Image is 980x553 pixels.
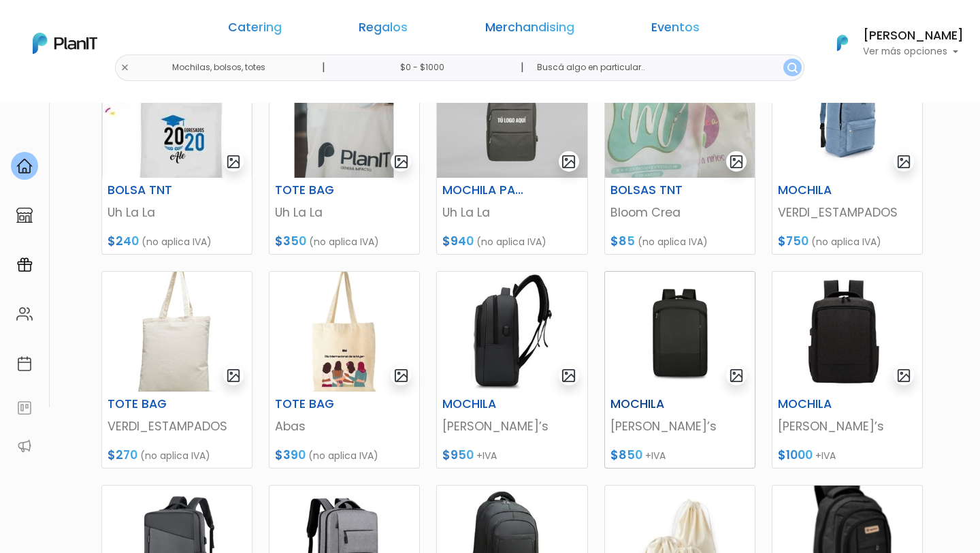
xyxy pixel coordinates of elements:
h6: TOTE BAG [99,397,203,411]
img: thumb_image__copia___copia___copia___copia___copia___copia___copia___copia___copia___copia___copi... [772,272,922,392]
p: Uh La La [442,204,581,221]
img: gallery-light [226,368,242,383]
span: (no aplica IVA) [140,449,210,462]
span: +IVA [476,449,497,462]
h6: TOTE BAG [267,183,370,197]
span: $390 [275,447,306,463]
span: (no aplica IVA) [308,449,378,462]
img: thumb_Captura_de_pantalla_2024-03-05_102830.jpg [437,272,587,392]
h6: [PERSON_NAME] [863,30,964,42]
p: Uh La La [275,204,414,221]
p: Ya probaste PlanitGO? Vas a poder automatizarlas acciones de todo el año. Escribinos para saber más! [48,125,227,170]
span: $270 [108,447,137,463]
span: $850 [610,447,642,463]
img: thumb_Captura_de_pantalla_2023-07-10_123406.jpg [437,58,587,178]
button: PlanIt Logo [PERSON_NAME] Ver más opciones [819,25,964,61]
h6: BOLSAS TNT [602,183,706,197]
i: insert_emoticon [208,204,231,221]
img: calendar-87d922413cdce8b2cf7b7f5f62616a5cf9e4887200fb71536465627b3292af00.svg [16,355,33,372]
a: gallery-light TOTE BAG VERDI_ESTAMPADOS $270 (no aplica IVA) [101,271,252,469]
img: gallery-light [729,368,745,383]
p: [PERSON_NAME]’s [610,417,749,435]
span: +IVA [645,449,666,462]
p: Bloom Crea [610,204,749,221]
a: gallery-light MOCHILA VERDI_ESTAMPADOS $750 (no aplica IVA) [772,57,923,255]
a: Regalos [359,22,408,38]
span: $240 [108,233,139,249]
a: gallery-light BOLSA TNT Uh La La $240 (no aplica IVA) [101,57,252,255]
span: $1000 [778,447,813,463]
p: Uh La La [108,204,246,221]
img: thumb_WhatsApp_Image_2023-11-17_at_09.55.45.jpeg [605,58,755,178]
img: PlanIt Logo [33,33,97,54]
a: gallery-light MOCHILA [PERSON_NAME]’s $850 +IVA [604,271,755,469]
img: close-6986928ebcb1d6c9903e3b54e860dbc4d054630f23adef3a32610726dff6a82b.svg [120,63,129,72]
span: $940 [442,233,474,249]
img: marketplace-4ceaa7011d94191e9ded77b95e3339b90024bf715f7c57f8cf31f2d8c509eaba.svg [16,207,33,223]
p: | [521,59,524,76]
a: gallery-light MOCHILA [PERSON_NAME]’s $950 +IVA [436,271,587,469]
p: [PERSON_NAME]’s [778,417,917,435]
span: $350 [275,233,306,249]
h6: MOCHILA [770,397,873,411]
h6: TOTE BAG [267,397,370,411]
span: (no aplica IVA) [811,235,881,249]
img: gallery-light [896,368,912,383]
div: J [35,82,240,109]
span: +IVA [815,449,836,462]
span: J [137,82,164,109]
i: send [231,204,259,221]
h6: MOCHILA [770,183,873,197]
img: campaigns-02234683943229c281be62815700db0a1741e53638e28bf9629b52c665b00959.svg [16,257,33,273]
a: gallery-light TOTE BAG Uh La La $350 (no aplica IVA) [269,57,420,255]
img: PlanIt Logo [828,28,857,58]
div: PLAN IT Ya probaste PlanitGO? Vas a poder automatizarlas acciones de todo el año. Escribinos para... [35,95,240,181]
span: ¡Escríbenos! [71,207,208,221]
img: people-662611757002400ad9ed0e3c099ab2801c6687ba6c219adb57efc949bc21e19d.svg [16,306,33,322]
span: (no aplica IVA) [638,235,708,249]
p: VERDI_ESTAMPADOS [778,204,917,221]
img: user_04fe99587a33b9844688ac17b531be2b.png [110,82,137,109]
p: [PERSON_NAME]’s [442,417,581,435]
h6: MOCHILA PARA LAPTOP [434,183,538,197]
img: gallery-light [729,154,745,170]
i: keyboard_arrow_down [211,104,231,124]
img: gallery-light [561,154,576,170]
p: Ver más opciones [863,47,964,57]
a: gallery-light BOLSAS TNT Bloom Crea $85 (no aplica IVA) [604,57,755,255]
span: $750 [778,233,808,249]
a: gallery-light TOTE BAG Abas $390 (no aplica IVA) [269,271,420,469]
img: search_button-432b6d5273f82d61273b3651a40e1bd1b912527efae98b1b7a1b2c0702e16a8d.svg [787,63,798,73]
a: Merchandising [485,22,574,38]
a: Eventos [651,22,700,38]
a: gallery-light MOCHILA [PERSON_NAME]’s $1000 +IVA [772,271,923,469]
h6: MOCHILA [602,397,706,411]
a: Catering [228,22,282,38]
img: thumb_Captura_de_pantalla_2024-03-05_103417.jpg [605,272,755,392]
strong: PLAN IT [48,110,87,122]
img: gallery-light [226,154,242,170]
img: thumb_WhatsApp_Image_2024-02-22_at_16.01.05.jpeg [102,272,252,392]
a: gallery-light MOCHILA PARA LAPTOP Uh La La $940 (no aplica IVA) [436,57,587,255]
img: user_d58e13f531133c46cb30575f4d864daf.jpeg [123,68,150,95]
img: thumb_Captura_de_pantalla_2024-02-26_172845.jpg [269,272,419,392]
p: Abas [275,417,414,435]
img: feedback-78b5a0c8f98aac82b08bfc38622c3050aee476f2c9584af64705fc4e61158814.svg [16,400,33,416]
img: gallery-light [393,368,409,383]
span: (no aplica IVA) [142,235,212,249]
span: (no aplica IVA) [309,235,379,249]
img: partners-52edf745621dab592f3b2c58e3bca9d71375a7ef29c3b500c9f145b62cc070d4.svg [16,438,33,454]
img: gallery-light [896,154,912,170]
p: VERDI_ESTAMPADOS [108,417,246,435]
p: | [322,59,325,76]
img: thumb_WhatsApp_Image_2023-11-28_at_10.28.05.jpg [772,58,922,178]
img: thumb_WhatsApp_Image_2023-05-12_at_16.54.55.jpeg [102,58,252,178]
img: gallery-light [393,154,409,170]
h6: BOLSA TNT [99,183,203,197]
span: $950 [442,447,474,463]
img: gallery-light [561,368,576,383]
img: home-e721727adea9d79c4d83392d1f703f7f8bce08238fde08b1acbfd93340b81755.svg [16,158,33,174]
h6: MOCHILA [434,397,538,411]
img: thumb_Captura_de_pantalla_2023-08-03_153127.jpg [269,58,419,178]
input: Buscá algo en particular.. [526,54,804,81]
